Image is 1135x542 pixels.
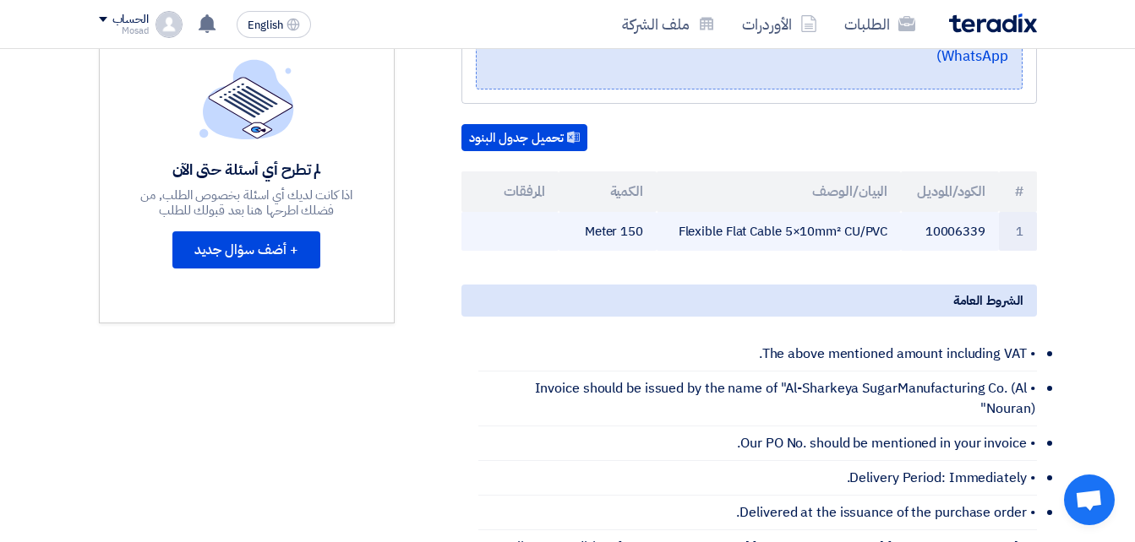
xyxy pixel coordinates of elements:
td: 150 Meter [559,212,657,252]
span: English [248,19,283,31]
li: • Delivered at the issuance of the purchase order. [478,496,1037,530]
div: Open chat [1064,474,1115,525]
div: لم تطرح أي أسئلة حتى الآن [123,160,370,179]
li: • Invoice should be issued by the name of "Al-Sharkeya SugarManufacturing Co. (Al Nouran)" [478,371,1037,426]
td: 1 [999,212,1037,252]
img: empty_state_list.svg [199,59,294,138]
a: 📞 [PHONE_NUMBER] (Call or Click on the Number to use WhatsApp) [524,24,1008,67]
th: البيان/الوصف [657,171,901,212]
div: الحساب [112,13,149,27]
a: الطلبات [831,4,929,44]
th: المرفقات [461,171,559,212]
button: English [237,11,311,38]
img: profile_test.png [156,11,183,38]
div: Mosad [99,26,149,35]
a: الأوردرات [728,4,831,44]
th: الكود/الموديل [901,171,999,212]
div: اذا كانت لديك أي اسئلة بخصوص الطلب, من فضلك اطرحها هنا بعد قبولك للطلب [123,187,370,218]
img: Teradix logo [949,14,1037,33]
td: Flexible Flat Cable 5×10mm² CU/PVC [657,212,901,252]
span: الشروط العامة [953,291,1023,310]
li: • Delivery Period: Immediately. [478,461,1037,496]
th: الكمية [559,171,657,212]
button: تحميل جدول البنود [461,124,587,151]
th: # [999,171,1037,212]
li: • The above mentioned amount including VAT. [478,337,1037,371]
button: + أضف سؤال جديد [172,231,320,268]
a: ملف الشركة [608,4,728,44]
td: 10006339 [901,212,999,252]
li: • Our PO No. should be mentioned in your invoice. [478,426,1037,461]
